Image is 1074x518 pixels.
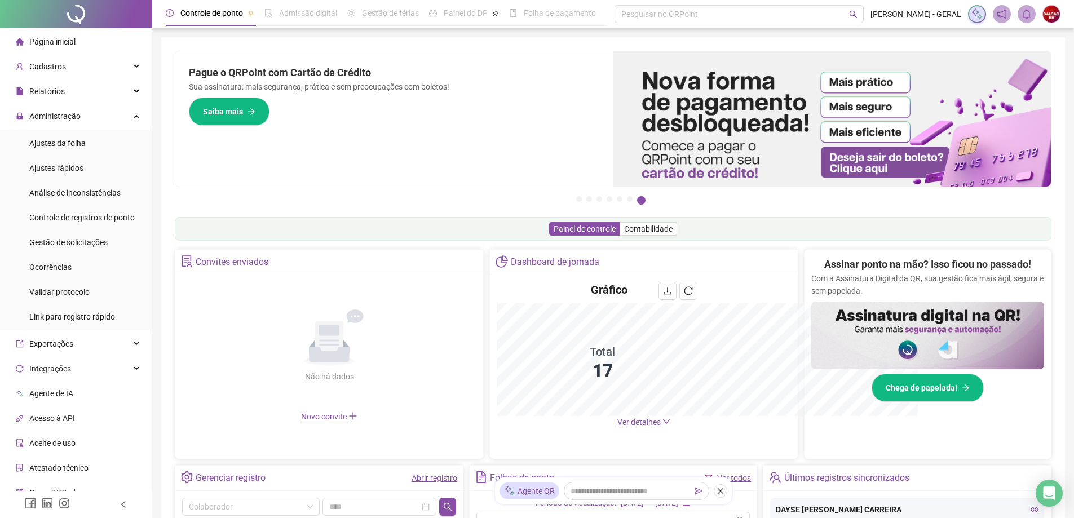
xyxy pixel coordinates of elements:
span: [PERSON_NAME] - GERAL [870,8,961,20]
span: Novo convite [301,412,357,421]
span: eye [1031,506,1038,513]
span: arrow-right [247,108,255,116]
span: Cadastros [29,62,66,71]
span: Ocorrências [29,263,72,272]
span: solution [181,255,193,267]
span: Folha de pagamento [524,8,596,17]
a: Ver detalhes down [617,418,670,427]
span: Painel do DP [444,8,488,17]
a: Abrir registro [412,473,457,482]
span: solution [16,464,24,472]
div: Dashboard de jornada [511,253,599,272]
div: Folhas de ponto [490,468,554,488]
span: Admissão digital [279,8,337,17]
span: Contabilidade [624,224,673,233]
div: Open Intercom Messenger [1036,480,1063,507]
span: search [849,10,858,19]
span: setting [181,471,193,483]
span: clock-circle [166,9,174,17]
span: Agente de IA [29,389,73,398]
span: Gestão de solicitações [29,238,108,247]
div: Não há dados [277,370,381,383]
span: Validar protocolo [29,287,90,296]
span: down [662,418,670,426]
span: Ajustes da folha [29,139,86,148]
span: send [695,487,702,495]
img: sparkle-icon.fc2bf0ac1784a2077858766a79e2daf3.svg [504,485,515,497]
p: Com a Assinatura Digital da QR, sua gestão fica mais ágil, segura e sem papelada. [811,272,1044,297]
a: Ver todos [717,473,751,482]
span: qrcode [16,489,24,497]
p: Sua assinatura: mais segurança, prática e sem preocupações com boletos! [189,81,600,93]
button: 6 [627,196,633,202]
h4: Gráfico [591,282,627,298]
span: Gestão de férias [362,8,419,17]
span: Link para registro rápido [29,312,115,321]
span: Controle de ponto [180,8,243,17]
button: 1 [576,196,582,202]
span: file [16,87,24,95]
span: pushpin [247,10,254,17]
span: api [16,414,24,422]
div: Gerenciar registro [196,468,266,488]
span: Integrações [29,364,71,373]
span: export [16,340,24,348]
img: 61831 [1043,6,1060,23]
h2: Assinar ponto na mão? Isso ficou no passado! [824,256,1031,272]
span: reload [684,286,693,295]
span: Aceite de uso [29,439,76,448]
span: team [769,471,781,483]
span: Administração [29,112,81,121]
span: file-text [475,471,487,483]
button: 4 [607,196,612,202]
span: home [16,38,24,46]
span: Ajustes rápidos [29,163,83,172]
div: DAYSE [PERSON_NAME] CARREIRA [776,503,1038,516]
span: arrow-right [962,384,970,392]
span: Página inicial [29,37,76,46]
button: 2 [586,196,592,202]
span: Relatórios [29,87,65,96]
span: notification [997,9,1007,19]
span: pushpin [492,10,499,17]
div: Agente QR [500,482,559,499]
span: lock [16,112,24,120]
span: dashboard [429,9,437,17]
span: file-done [264,9,272,17]
span: sun [347,9,355,17]
button: Saiba mais [189,98,269,126]
span: instagram [59,498,70,509]
span: Ver detalhes [617,418,661,427]
span: plus [348,411,357,420]
span: facebook [25,498,36,509]
span: linkedin [42,498,53,509]
h2: Pague o QRPoint com Cartão de Crédito [189,65,600,81]
button: 7 [637,196,646,205]
span: user-add [16,63,24,70]
span: Painel de controle [554,224,616,233]
span: pie-chart [496,255,507,267]
span: bell [1022,9,1032,19]
span: book [509,9,517,17]
span: search [443,502,452,511]
span: Acesso à API [29,414,75,423]
span: Exportações [29,339,73,348]
span: Chega de papelada! [886,382,957,394]
div: Convites enviados [196,253,268,272]
span: Gerar QRCode [29,488,79,497]
button: 5 [617,196,622,202]
img: sparkle-icon.fc2bf0ac1784a2077858766a79e2daf3.svg [971,8,983,20]
span: sync [16,365,24,373]
span: Atestado técnico [29,463,89,472]
img: banner%2F096dab35-e1a4-4d07-87c2-cf089f3812bf.png [613,51,1051,187]
button: Chega de papelada! [872,374,984,402]
span: download [663,286,672,295]
span: audit [16,439,24,447]
span: left [120,501,127,508]
span: Saiba mais [203,105,243,118]
span: Controle de registros de ponto [29,213,135,222]
button: 3 [596,196,602,202]
span: close [717,487,724,495]
span: Análise de inconsistências [29,188,121,197]
img: banner%2F02c71560-61a6-44d4-94b9-c8ab97240462.png [811,302,1044,369]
